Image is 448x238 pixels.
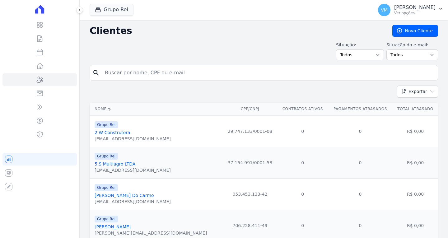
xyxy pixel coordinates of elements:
[90,4,133,16] button: Grupo Rei
[222,147,278,178] td: 37.164.991/0001-58
[328,103,393,115] th: Pagamentos Atrasados
[95,216,118,222] span: Grupo Rei
[90,103,222,115] th: Nome
[95,198,171,205] div: [EMAIL_ADDRESS][DOMAIN_NAME]
[393,103,438,115] th: Total Atrasado
[393,147,438,178] td: R$ 0,00
[95,193,154,198] a: [PERSON_NAME] Do Carmo
[95,153,118,160] span: Grupo Rei
[95,230,207,236] div: [PERSON_NAME][EMAIL_ADDRESS][DOMAIN_NAME]
[397,86,438,98] button: Exportar
[90,25,382,36] h2: Clientes
[336,42,384,48] label: Situação:
[278,103,328,115] th: Contratos Ativos
[373,1,448,19] button: VM [PERSON_NAME] Ver opções
[95,184,118,191] span: Grupo Rei
[278,115,328,147] td: 0
[278,147,328,178] td: 0
[95,130,130,135] a: 2 W Construtora
[101,67,435,79] input: Buscar por nome, CPF ou e-mail
[328,178,393,210] td: 0
[95,161,135,166] a: 5 S Multiagro LTDA
[92,69,100,77] i: search
[328,147,393,178] td: 0
[394,4,436,11] p: [PERSON_NAME]
[222,103,278,115] th: CPF/CNPJ
[278,178,328,210] td: 0
[381,8,388,12] span: VM
[95,167,171,173] div: [EMAIL_ADDRESS][DOMAIN_NAME]
[222,115,278,147] td: 29.747.133/0001-08
[222,178,278,210] td: 053.453.133-42
[95,224,131,229] a: [PERSON_NAME]
[392,25,438,37] a: Novo Cliente
[95,136,171,142] div: [EMAIL_ADDRESS][DOMAIN_NAME]
[386,42,438,48] label: Situação do e-mail:
[328,115,393,147] td: 0
[393,178,438,210] td: R$ 0,00
[393,115,438,147] td: R$ 0,00
[95,121,118,128] span: Grupo Rei
[394,11,436,16] p: Ver opções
